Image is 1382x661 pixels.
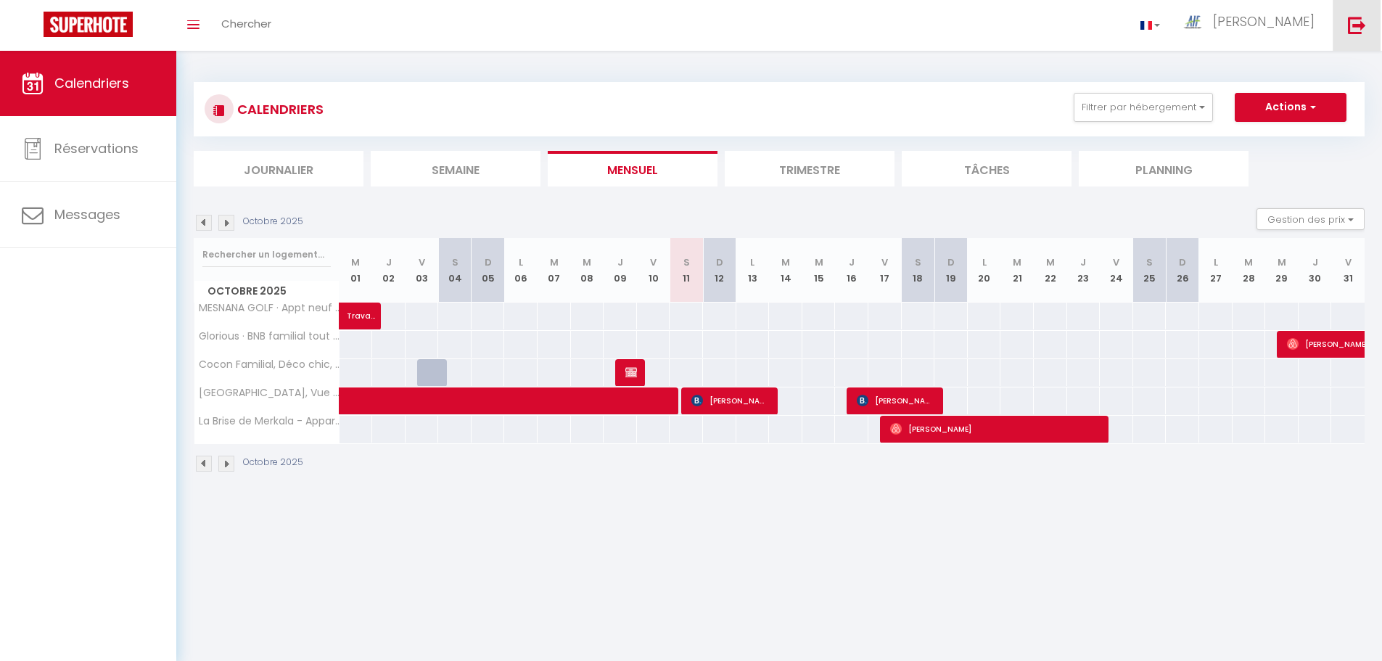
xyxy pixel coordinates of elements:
th: 09 [604,238,637,303]
th: 29 [1265,238,1299,303]
abbr: V [1113,255,1119,269]
th: 01 [340,238,373,303]
span: [GEOGRAPHIC_DATA], Vue sur la mer à 2 pas de la plage, Décoration charmante entre tradition et mo... [197,387,342,398]
p: Octobre 2025 [243,215,303,229]
span: [PERSON_NAME] [857,387,934,414]
span: MESNANA GOLF · Appt neuf pour famille proche Royal Golf Tanger [197,303,342,313]
abbr: M [1046,255,1055,269]
li: Journalier [194,151,363,186]
th: 20 [968,238,1001,303]
th: 17 [868,238,902,303]
abbr: D [485,255,492,269]
li: Trimestre [725,151,894,186]
abbr: S [1146,255,1153,269]
th: 14 [769,238,802,303]
span: Cocon Familial, Déco chic, Suite parentale, A/C [197,359,342,370]
span: [PERSON_NAME] [691,387,769,414]
abbr: D [947,255,955,269]
abbr: M [1013,255,1021,269]
abbr: L [750,255,754,269]
a: Travaux Travaux [340,303,373,330]
button: Filtrer par hébergement [1074,93,1213,122]
th: 04 [438,238,472,303]
abbr: M [550,255,559,269]
abbr: J [1312,255,1318,269]
th: 07 [538,238,571,303]
th: 03 [406,238,439,303]
li: Planning [1079,151,1249,186]
th: 11 [670,238,703,303]
abbr: V [881,255,888,269]
th: 06 [504,238,538,303]
abbr: M [1244,255,1253,269]
span: La Brise de Merkala - Appartement spacieux avec Balcon - 5' à pied de la plage de [GEOGRAPHIC_DAT... [197,416,342,427]
abbr: L [1214,255,1218,269]
li: Mensuel [548,151,717,186]
abbr: D [1179,255,1186,269]
th: 22 [1034,238,1067,303]
li: Tâches [902,151,1072,186]
abbr: S [915,255,921,269]
button: Actions [1235,93,1346,122]
img: logout [1348,16,1366,34]
span: [PERSON_NAME] [890,415,1101,443]
span: Glorious · BNB familial tout confort, Face au [GEOGRAPHIC_DATA], [GEOGRAPHIC_DATA], parking [197,331,342,342]
span: Messages [54,205,120,223]
th: 28 [1233,238,1266,303]
h3: CALENDRIERS [234,93,324,126]
th: 30 [1299,238,1332,303]
abbr: M [351,255,360,269]
th: 10 [637,238,670,303]
span: Octobre 2025 [194,281,339,302]
th: 02 [372,238,406,303]
th: 15 [802,238,836,303]
abbr: V [419,255,425,269]
th: 31 [1331,238,1365,303]
th: 25 [1133,238,1167,303]
th: 27 [1199,238,1233,303]
th: 16 [835,238,868,303]
th: 08 [571,238,604,303]
th: 05 [472,238,505,303]
th: 26 [1166,238,1199,303]
img: ... [1182,15,1204,30]
abbr: S [452,255,458,269]
abbr: J [386,255,392,269]
abbr: M [583,255,591,269]
abbr: L [519,255,523,269]
th: 12 [703,238,736,303]
abbr: V [1345,255,1352,269]
span: Travaux Travaux [347,295,380,322]
span: [PERSON_NAME] Extend [625,358,636,386]
input: Rechercher un logement... [202,242,331,268]
th: 21 [1000,238,1034,303]
abbr: S [683,255,690,269]
span: Réservations [54,139,139,157]
abbr: V [650,255,657,269]
abbr: L [982,255,987,269]
abbr: J [617,255,623,269]
li: Semaine [371,151,540,186]
abbr: M [1278,255,1286,269]
span: Calendriers [54,74,129,92]
span: Chercher [221,16,271,31]
th: 23 [1067,238,1101,303]
p: Octobre 2025 [243,456,303,469]
th: 13 [736,238,770,303]
span: [PERSON_NAME] [1213,12,1315,30]
abbr: J [849,255,855,269]
th: 24 [1100,238,1133,303]
th: 19 [934,238,968,303]
abbr: D [716,255,723,269]
th: 18 [902,238,935,303]
abbr: J [1080,255,1086,269]
abbr: M [815,255,823,269]
img: Super Booking [44,12,133,37]
button: Gestion des prix [1256,208,1365,230]
abbr: M [781,255,790,269]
